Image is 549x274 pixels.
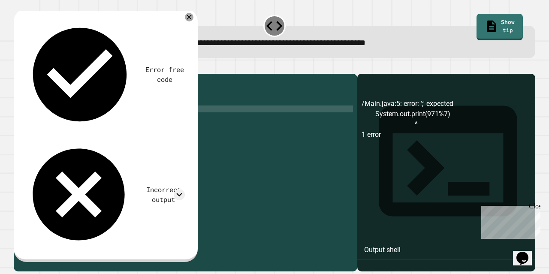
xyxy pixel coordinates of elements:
iframe: chat widget [478,202,540,239]
a: Show tip [477,14,523,41]
div: Chat with us now!Close [3,3,59,54]
iframe: chat widget [513,240,540,265]
div: Error free code [145,65,185,84]
div: /Main.java:5: error: ';' expected System.out.print(971%7) ^ 1 error [362,99,531,271]
div: Incorrect output [142,185,185,205]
